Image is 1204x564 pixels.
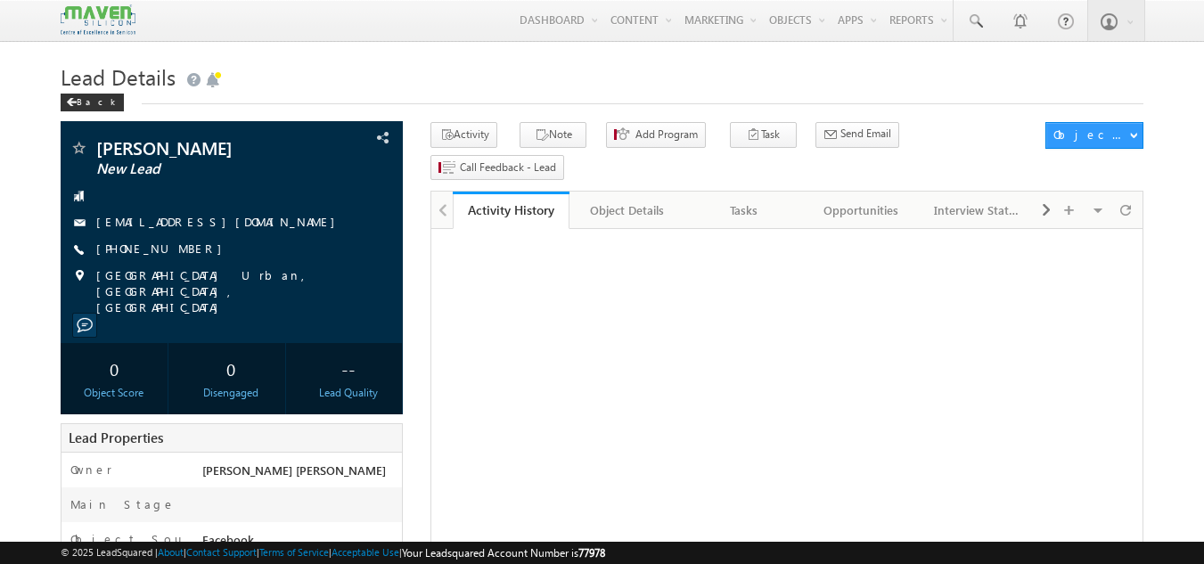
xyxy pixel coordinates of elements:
a: Tasks [686,192,803,229]
div: 0 [65,352,164,385]
div: Facebook [198,531,403,556]
label: Main Stage [70,496,176,512]
span: New Lead [96,160,307,178]
a: Object Details [569,192,686,229]
a: Acceptable Use [332,546,399,558]
button: Note [520,122,586,148]
label: Owner [70,462,112,478]
span: [GEOGRAPHIC_DATA] Urban, [GEOGRAPHIC_DATA], [GEOGRAPHIC_DATA] [96,267,373,315]
a: About [158,546,184,558]
span: Add Program [635,127,698,143]
button: Object Actions [1045,122,1143,149]
a: Terms of Service [259,546,329,558]
button: Activity [430,122,497,148]
div: Object Score [65,385,164,401]
a: [EMAIL_ADDRESS][DOMAIN_NAME] [96,214,344,229]
div: Back [61,94,124,111]
span: Call Feedback - Lead [460,159,556,176]
button: Send Email [815,122,899,148]
button: Task [730,122,797,148]
div: Disengaged [182,385,281,401]
div: Interview Status [934,200,1020,221]
div: 0 [182,352,281,385]
div: Activity History [466,201,556,218]
div: Opportunities [817,200,904,221]
span: 77978 [578,546,605,560]
span: [PERSON_NAME] [96,139,307,157]
button: Call Feedback - Lead [430,155,564,181]
div: Lead Quality [299,385,397,401]
span: Send Email [840,126,891,142]
span: Your Leadsquared Account Number is [402,546,605,560]
a: Back [61,93,133,108]
span: [PHONE_NUMBER] [96,241,231,258]
span: [PERSON_NAME] [PERSON_NAME] [202,462,386,478]
img: Custom Logo [61,4,135,36]
span: © 2025 LeadSquared | | | | | [61,544,605,561]
a: Opportunities [803,192,920,229]
label: Object Source [70,531,185,563]
span: Lead Details [61,62,176,91]
div: Object Details [584,200,670,221]
a: Activity History [453,192,569,229]
div: Tasks [700,200,787,221]
div: Object Actions [1053,127,1129,143]
button: Add Program [606,122,706,148]
span: Lead Properties [69,429,163,446]
a: Interview Status [920,192,1036,229]
a: Contact Support [186,546,257,558]
div: -- [299,352,397,385]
